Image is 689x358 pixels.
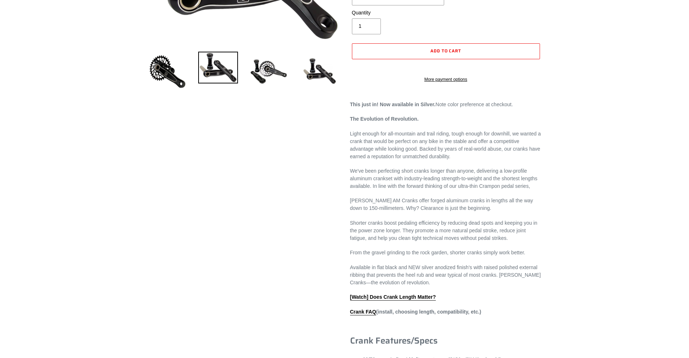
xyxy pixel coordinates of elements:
p: Light enough for all-mountain and trail riding, tough enough for downhill, we wanted a crank that... [350,130,542,160]
strong: This just in! Now available in Silver. [350,102,436,107]
a: [Watch] Does Crank Length Matter? [350,294,436,301]
strong: The Evolution of Revolution. [350,116,419,122]
p: Available in flat black and NEW silver anodized finish's with raised polished external ribbing th... [350,264,542,286]
strong: (install, choosing length, compatibility, etc.) [350,309,481,315]
span: Add to cart [430,47,462,54]
p: [PERSON_NAME] AM Cranks offer forged aluminum cranks in lengths all the way down to 150-millimete... [350,197,542,212]
img: Load image into Gallery viewer, CANFIELD-AM_DH-CRANKS [299,52,339,91]
img: Load image into Gallery viewer, Canfield Cranks [198,52,238,83]
a: More payment options [352,76,540,83]
p: From the gravel grinding to the rock garden, shorter cranks simply work better. [350,249,542,256]
h3: Crank Features/Specs [350,336,542,346]
img: Load image into Gallery viewer, Canfield Bikes AM Cranks [148,52,187,91]
p: Note color preference at checkout. [350,101,542,108]
p: Shorter cranks boost pedaling efficiency by reducing dead spots and keeping you in the power zone... [350,219,542,242]
img: Load image into Gallery viewer, Canfield Bikes AM Cranks [249,52,289,91]
a: Crank FAQ [350,309,376,315]
p: We've been perfecting short cranks longer than anyone, delivering a low-profile aluminum crankset... [350,167,542,190]
label: Quantity [352,9,444,17]
button: Add to cart [352,43,540,59]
